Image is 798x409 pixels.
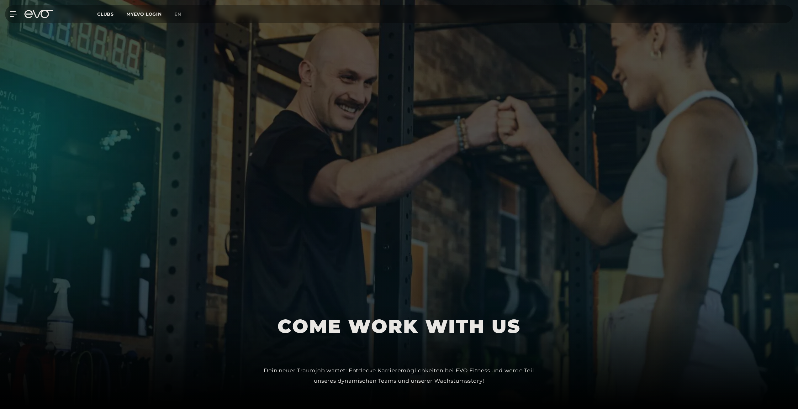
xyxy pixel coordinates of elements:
h1: COME WORK WITH US [277,314,521,338]
span: Clubs [97,11,114,17]
span: en [174,11,181,17]
div: Dein neuer Traumjob wartet: Entdecke Karrieremöglichkeiten bei EVO Fitness und werde Teil unseres... [258,365,540,386]
a: MYEVO LOGIN [126,11,162,17]
a: en [174,11,189,18]
a: Clubs [97,11,126,17]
